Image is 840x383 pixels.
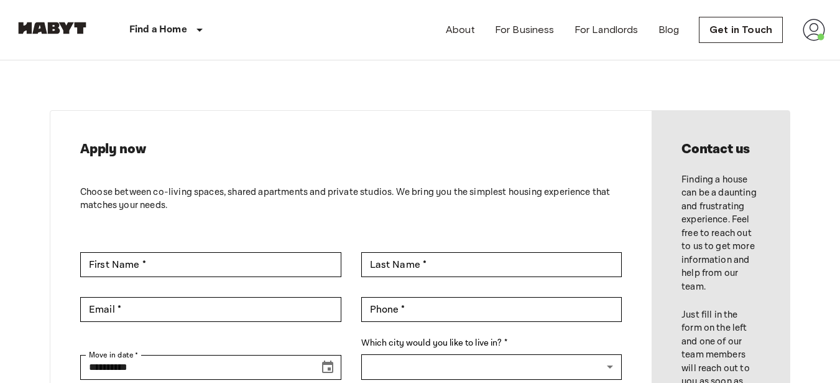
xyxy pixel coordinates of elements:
[575,22,639,37] a: For Landlords
[80,186,622,212] p: Choose between co-living spaces, shared apartments and private studios. We bring you the simplest...
[658,22,680,37] a: Blog
[129,22,187,37] p: Find a Home
[361,337,622,350] label: Which city would you like to live in? *
[495,22,555,37] a: For Business
[699,17,783,43] a: Get in Touch
[15,22,90,34] img: Habyt
[446,22,475,37] a: About
[315,355,340,380] button: Choose date, selected date is Sep 17, 2025
[89,349,139,361] label: Move in date
[803,19,825,41] img: avatar
[80,141,622,158] h2: Apply now
[681,173,760,293] p: Finding a house can be a daunting and frustrating experience. Feel free to reach out to us to get...
[681,141,760,158] h2: Contact us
